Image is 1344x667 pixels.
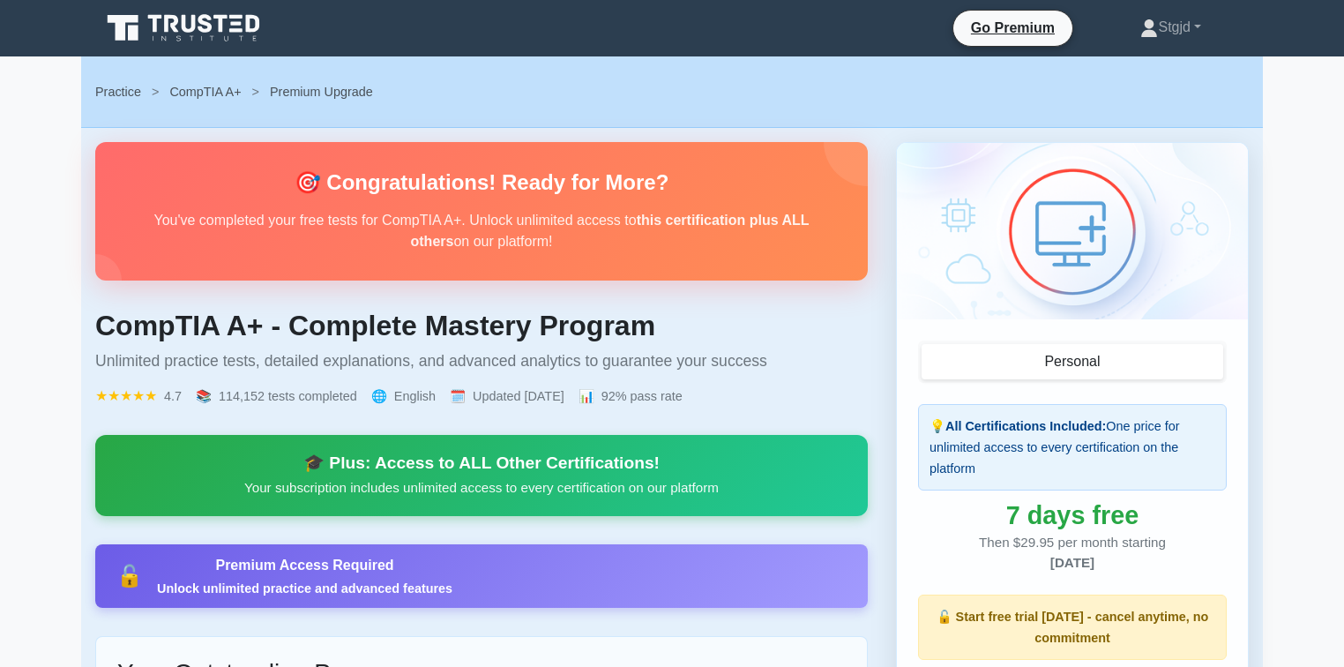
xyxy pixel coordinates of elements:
span: 4.7 [164,386,182,407]
p: Unlimited practice tests, detailed explanations, and advanced analytics to guarantee your success [95,350,868,371]
span: 🗓️ [450,386,466,407]
div: Premium Access Required [157,555,452,576]
div: 🎓 Plus: Access to ALL Other Certifications! [116,453,847,474]
span: 📊 [579,386,594,407]
h2: 🎯 Congratulations! Ready for More? [123,170,840,196]
span: > [252,85,259,99]
div: 💡 One price for unlimited access to every certification on the platform [918,404,1227,491]
span: English [394,386,436,407]
div: 🔓 [116,566,143,587]
div: 7 days free [918,505,1227,526]
span: 114,152 tests completed [219,386,357,407]
p: 🔓 Start free trial [DATE] - cancel anytime, no commitment [930,606,1215,648]
span: ★★★★★ [95,386,157,407]
strong: All Certifications Included: [945,419,1106,433]
a: CompTIA A+ [169,85,241,99]
a: Go Premium [960,17,1065,39]
h1: CompTIA A+ - Complete Mastery Program [95,309,868,342]
span: 🌐 [371,386,387,407]
span: Premium Upgrade [270,85,373,99]
a: Practice [95,85,141,99]
span: 92% pass rate [601,386,683,407]
span: 📚 [196,386,212,407]
span: [DATE] [1050,555,1094,570]
div: Unlock unlimited practice and advanced features [157,580,452,597]
button: Personal [922,344,1223,379]
div: Then $29.95 per month starting [918,533,1227,573]
p: Your subscription includes unlimited access to every certification on our platform [116,477,847,498]
strong: this certification plus ALL others [411,213,810,249]
a: Stgjd [1098,10,1243,45]
span: Updated [DATE] [473,386,564,407]
p: You've completed your free tests for CompTIA A+. Unlock unlimited access to on our platform! [123,210,840,252]
span: > [152,85,159,99]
